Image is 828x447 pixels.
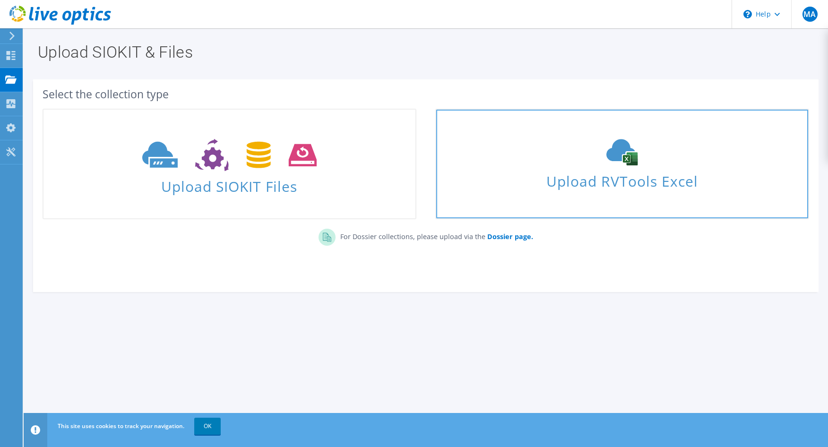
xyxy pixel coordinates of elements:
[38,44,809,60] h1: Upload SIOKIT & Files
[802,7,818,22] span: MA
[743,10,752,18] svg: \n
[336,229,533,242] p: For Dossier collections, please upload via the
[485,232,533,241] a: Dossier page.
[43,173,415,194] span: Upload SIOKIT Files
[487,232,533,241] b: Dossier page.
[436,169,808,189] span: Upload RVTools Excel
[194,418,221,435] a: OK
[43,89,809,99] div: Select the collection type
[58,422,184,430] span: This site uses cookies to track your navigation.
[435,109,809,219] a: Upload RVTools Excel
[43,109,416,219] a: Upload SIOKIT Files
